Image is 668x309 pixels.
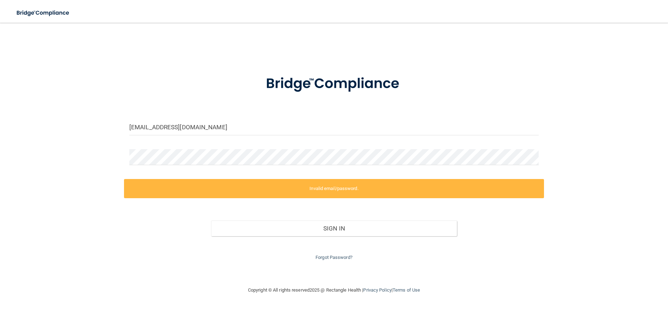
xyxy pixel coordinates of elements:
[545,259,659,287] iframe: Drift Widget Chat Controller
[11,6,76,20] img: bridge_compliance_login_screen.278c3ca4.svg
[124,179,544,198] label: Invalid email/password.
[204,279,464,302] div: Copyright © All rights reserved 2025 @ Rectangle Health | |
[393,287,420,293] a: Terms of Use
[129,119,539,135] input: Email
[251,65,417,102] img: bridge_compliance_login_screen.278c3ca4.svg
[363,287,391,293] a: Privacy Policy
[211,221,457,236] button: Sign In
[316,255,352,260] a: Forgot Password?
